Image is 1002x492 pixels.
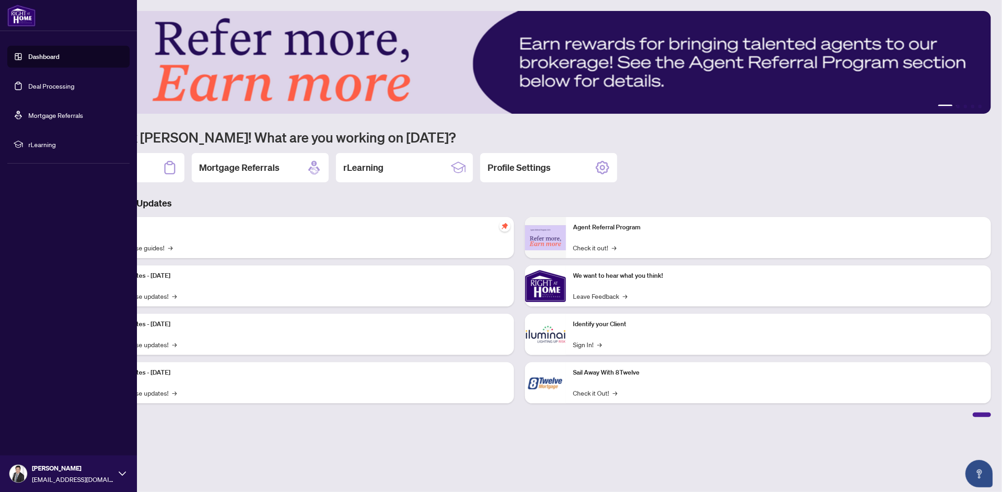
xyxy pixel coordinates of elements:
[598,339,602,349] span: →
[573,222,984,233] p: Agent Referral Program
[964,105,967,108] button: 3
[47,128,991,146] h1: Welcome back [PERSON_NAME]! What are you working on [DATE]?
[938,105,953,108] button: 1
[499,221,510,232] span: pushpin
[956,105,960,108] button: 2
[971,105,975,108] button: 4
[96,319,507,329] p: Platform Updates - [DATE]
[573,388,618,398] a: Check it Out!→
[525,265,566,307] img: We want to hear what you think!
[573,339,602,349] a: Sign In!→
[978,105,982,108] button: 5
[573,291,628,301] a: Leave Feedback→
[47,11,991,114] img: Slide 0
[96,222,507,233] p: Self-Help
[343,161,383,174] h2: rLearning
[573,243,617,253] a: Check it out!→
[172,291,177,301] span: →
[525,225,566,250] img: Agent Referral Program
[965,460,993,487] button: Open asap
[32,474,114,484] span: [EMAIL_ADDRESS][DOMAIN_NAME]
[623,291,628,301] span: →
[96,368,507,378] p: Platform Updates - [DATE]
[525,362,566,403] img: Sail Away With 8Twelve
[7,5,36,26] img: logo
[172,388,177,398] span: →
[96,271,507,281] p: Platform Updates - [DATE]
[612,243,617,253] span: →
[47,197,991,210] h3: Brokerage & Industry Updates
[28,53,59,61] a: Dashboard
[573,271,984,281] p: We want to hear what you think!
[613,388,618,398] span: →
[28,139,123,149] span: rLearning
[32,463,114,473] span: [PERSON_NAME]
[28,82,74,90] a: Deal Processing
[573,368,984,378] p: Sail Away With 8Twelve
[488,161,551,174] h2: Profile Settings
[28,111,83,119] a: Mortgage Referrals
[573,319,984,329] p: Identify your Client
[10,465,27,482] img: Profile Icon
[199,161,279,174] h2: Mortgage Referrals
[168,243,173,253] span: →
[172,339,177,349] span: →
[525,314,566,355] img: Identify your Client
